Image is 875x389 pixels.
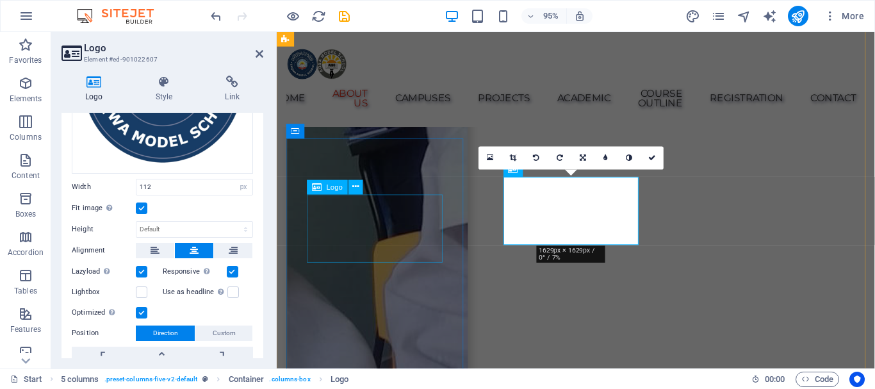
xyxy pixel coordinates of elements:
[10,372,42,387] a: Click to cancel selection. Double-click to open Pages
[711,8,726,24] button: pages
[788,6,808,26] button: publish
[10,324,41,335] p: Features
[525,147,548,170] a: Rotate left 90°
[201,76,263,103] h4: Link
[824,10,864,22] span: More
[337,9,352,24] i: Save (Ctrl+S)
[311,8,326,24] button: reload
[61,372,99,387] span: Click to select. Double-click to edit
[72,243,136,258] label: Alignment
[72,326,136,341] label: Position
[61,76,132,103] h4: Logo
[765,372,785,387] span: 00 00
[737,8,752,24] button: navigator
[15,209,37,219] p: Boxes
[641,147,664,170] a: Confirm ( Ctrl ⏎ )
[104,372,198,387] span: . preset-columns-five-v2-default
[751,372,785,387] h6: Session time
[617,147,641,170] a: Greyscale
[796,372,839,387] button: Code
[574,10,585,22] i: On resize automatically adjust zoom level to fit chosen device.
[163,264,227,279] label: Responsive
[163,285,227,300] label: Use as headline
[327,183,343,190] span: Logo
[72,285,136,300] label: Lightbox
[72,183,136,190] label: Width
[72,201,136,216] label: Fit image
[269,372,310,387] span: . columns-box
[762,8,778,24] button: text_generator
[819,6,869,26] button: More
[541,8,561,24] h6: 95%
[72,264,136,279] label: Lazyload
[8,247,44,258] p: Accordion
[61,372,348,387] nav: breadcrumb
[84,54,238,65] h3: Element #ed-901022607
[136,326,195,341] button: Direction
[84,42,263,54] h2: Logo
[132,76,202,103] h4: Style
[202,376,208,383] i: This element is a customizable preset
[285,8,300,24] button: Click here to leave preview mode and continue editing
[10,94,42,104] p: Elements
[195,326,252,341] button: Custom
[331,372,348,387] span: Click to select. Double-click to edit
[311,9,326,24] i: Reload page
[14,286,37,296] p: Tables
[594,147,617,170] a: Blur
[153,326,178,341] span: Direction
[336,8,352,24] button: save
[685,9,700,24] i: Design (Ctrl+Alt+Y)
[801,372,833,387] span: Code
[209,9,224,24] i: Undo: Change orientation (Ctrl+Z)
[213,326,236,341] span: Custom
[9,55,42,65] p: Favorites
[711,9,726,24] i: Pages (Ctrl+Alt+S)
[74,8,170,24] img: Editor Logo
[571,147,594,170] a: Change orientation
[72,226,136,233] label: Height
[849,372,865,387] button: Usercentrics
[685,8,701,24] button: design
[72,305,136,320] label: Optimized
[478,147,502,170] a: Select files from the file manager, stock photos, or upload file(s)
[762,9,777,24] i: AI Writer
[10,132,42,142] p: Columns
[502,147,525,170] a: Crop mode
[12,170,40,181] p: Content
[774,374,776,384] span: :
[548,147,571,170] a: Rotate right 90°
[229,372,265,387] span: Click to select. Double-click to edit
[737,9,751,24] i: Navigator
[790,9,805,24] i: Publish
[521,8,567,24] button: 95%
[208,8,224,24] button: undo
